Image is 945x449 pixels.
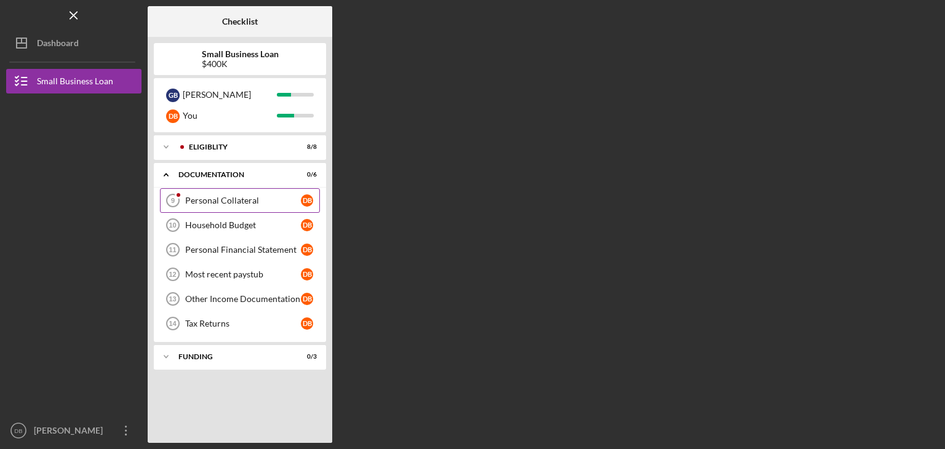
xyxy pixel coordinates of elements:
div: D B [301,219,313,231]
tspan: 12 [169,271,176,278]
div: Other Income Documentation [185,294,301,304]
div: 8 / 8 [295,143,317,151]
button: Dashboard [6,31,142,55]
div: D B [301,293,313,305]
b: Checklist [222,17,258,26]
div: D B [301,244,313,256]
div: Documentation [178,171,286,178]
div: 0 / 3 [295,353,317,360]
div: [PERSON_NAME] [183,84,277,105]
div: Personal Financial Statement [185,245,301,255]
div: D B [166,109,180,123]
div: Dashboard [37,31,79,58]
a: 12Most recent paystubDB [160,262,320,287]
tspan: 14 [169,320,177,327]
text: DB [14,427,22,434]
div: G B [166,89,180,102]
tspan: 13 [169,295,176,303]
div: Most recent paystub [185,269,301,279]
div: D B [301,194,313,207]
div: Tax Returns [185,319,301,328]
b: Small Business Loan [202,49,279,59]
div: [PERSON_NAME] [31,418,111,446]
div: Small Business Loan [37,69,113,97]
div: 0 / 6 [295,171,317,178]
div: Eligiblity [189,143,286,151]
a: 11Personal Financial StatementDB [160,237,320,262]
a: 10Household BudgetDB [160,213,320,237]
button: Small Business Loan [6,69,142,93]
a: 13Other Income DocumentationDB [160,287,320,311]
tspan: 9 [171,197,175,204]
div: You [183,105,277,126]
div: D B [301,268,313,280]
tspan: 11 [169,246,176,253]
div: D B [301,317,313,330]
div: $400K [202,59,279,69]
div: Household Budget [185,220,301,230]
div: Personal Collateral [185,196,301,205]
a: 9Personal CollateralDB [160,188,320,213]
div: Funding [178,353,286,360]
tspan: 10 [169,221,176,229]
a: 14Tax ReturnsDB [160,311,320,336]
button: DB[PERSON_NAME] [6,418,142,443]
